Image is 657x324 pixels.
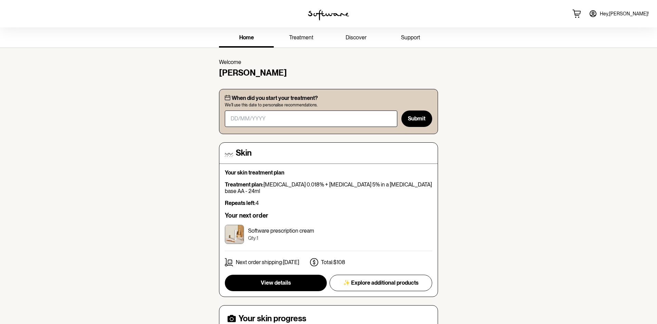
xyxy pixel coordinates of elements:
[408,115,425,122] span: Submit
[239,314,306,324] h4: Your skin progress
[346,34,366,41] span: discover
[225,169,432,176] p: Your skin treatment plan
[274,29,328,48] a: treatment
[219,29,274,48] a: home
[236,259,299,265] p: Next order shipping: [DATE]
[330,275,432,291] button: ✨ Explore additional products
[225,200,256,206] strong: Repeats left:
[600,11,649,17] span: Hey, [PERSON_NAME] !
[308,10,349,21] img: software logo
[585,5,653,22] a: Hey,[PERSON_NAME]!
[328,29,383,48] a: discover
[261,280,291,286] span: View details
[225,212,432,219] h6: Your next order
[343,280,418,286] span: ✨ Explore additional products
[383,29,438,48] a: support
[248,228,314,234] p: Software prescription cream
[232,95,318,101] p: When did you start your treatment?
[321,259,345,265] p: Total: $108
[225,103,432,107] span: We'll use this date to personalise recommendations.
[239,34,254,41] span: home
[219,59,438,65] p: Welcome
[225,111,397,127] input: DD/MM/YYYY
[225,181,432,194] p: [MEDICAL_DATA] 0.018% + [MEDICAL_DATA] 5% in a [MEDICAL_DATA] base AA - 24ml
[225,275,327,291] button: View details
[401,111,432,127] button: Submit
[248,235,314,241] p: Qty: 1
[225,181,263,188] strong: Treatment plan:
[289,34,313,41] span: treatment
[225,225,244,244] img: ckrj7zkjy00033h5xptmbqh6o.jpg
[219,68,438,78] h4: [PERSON_NAME]
[225,200,432,206] p: 4
[401,34,420,41] span: support
[236,148,252,158] h4: Skin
